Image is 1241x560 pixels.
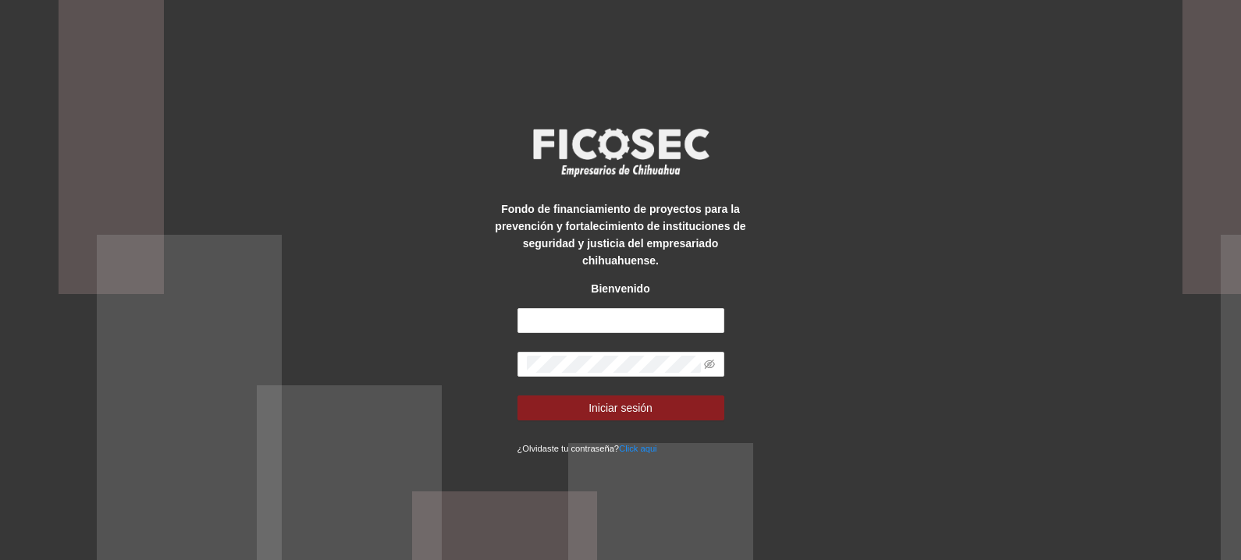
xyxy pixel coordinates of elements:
a: Click aqui [619,444,657,453]
img: logo [523,123,718,181]
small: ¿Olvidaste tu contraseña? [517,444,657,453]
button: Iniciar sesión [517,395,724,420]
span: eye-invisible [704,359,715,370]
strong: Bienvenido [591,282,649,295]
strong: Fondo de financiamiento de proyectos para la prevención y fortalecimiento de instituciones de seg... [495,203,745,267]
span: Iniciar sesión [588,399,653,416]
